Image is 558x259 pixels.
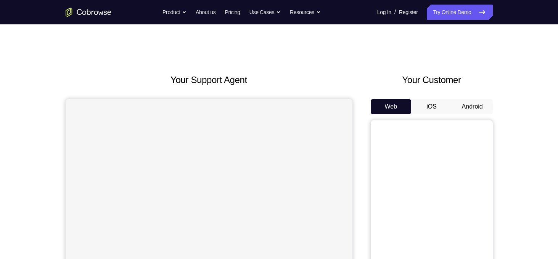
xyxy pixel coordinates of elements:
[411,99,452,114] button: iOS
[371,99,412,114] button: Web
[225,5,240,20] a: Pricing
[427,5,492,20] a: Try Online Demo
[249,5,281,20] button: Use Cases
[290,5,321,20] button: Resources
[66,73,352,87] h2: Your Support Agent
[452,99,493,114] button: Android
[66,8,111,17] a: Go to the home page
[377,5,391,20] a: Log In
[196,5,215,20] a: About us
[371,73,493,87] h2: Your Customer
[399,5,418,20] a: Register
[162,5,187,20] button: Product
[394,8,396,17] span: /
